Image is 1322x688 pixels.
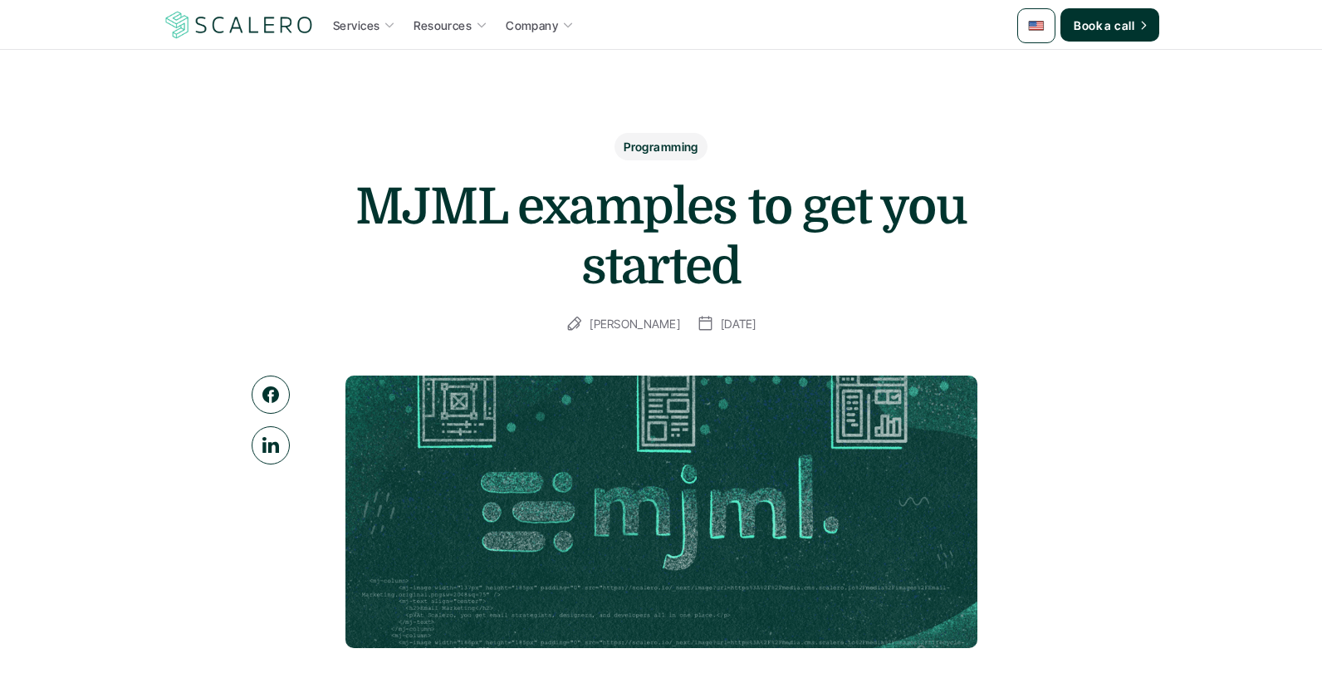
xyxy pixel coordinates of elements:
[721,313,756,334] p: [DATE]
[329,177,993,297] h1: MJML examples to get you started
[333,17,379,34] p: Services
[1060,8,1159,42] a: Book a call
[624,138,698,155] p: Programming
[414,17,472,34] p: Resources
[163,9,316,41] img: Scalero company logotype
[590,313,680,334] p: [PERSON_NAME]
[506,17,558,34] p: Company
[1074,17,1134,34] p: Book a call
[1266,631,1305,671] iframe: gist-messenger-bubble-iframe
[1028,17,1045,34] img: 🇺🇸
[163,10,316,40] a: Scalero company logotype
